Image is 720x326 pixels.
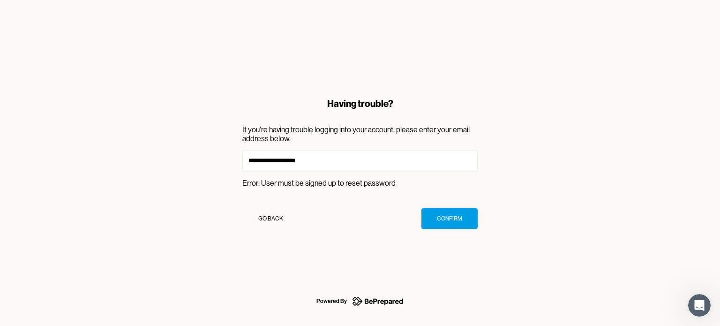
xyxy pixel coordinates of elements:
div: Confirm [437,214,462,223]
button: Go Back [242,208,299,229]
div: Having trouble? [242,97,478,110]
p: Error: User must be signed up to reset password [242,179,478,188]
div: Powered By [316,296,347,307]
div: Go Back [258,214,283,223]
iframe: Intercom live chat [688,294,711,317]
button: Confirm [421,208,478,229]
p: If you're having trouble logging into your account, please enter your email address below. [242,125,478,143]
